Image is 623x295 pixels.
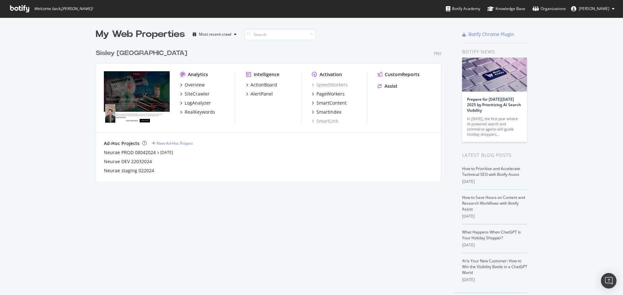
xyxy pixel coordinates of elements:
div: CustomReports [385,71,420,78]
div: Botify Chrome Plugin [469,31,514,38]
div: Botify Academy [446,6,480,12]
a: [DATE] [160,150,173,155]
a: Assist [378,83,397,89]
a: CustomReports [378,71,420,78]
div: Open Intercom Messenger [601,273,617,289]
div: RealKeywords [185,109,215,115]
div: My Web Properties [96,28,185,41]
div: [DATE] [462,277,527,283]
div: Ad-Hoc Projects [104,140,140,147]
img: www.sisley-paris.com [104,71,170,124]
div: Pro [434,51,441,56]
div: SiteCrawler [185,91,210,97]
a: SiteCrawler [180,91,210,97]
div: AlertPanel [250,91,273,97]
a: Prepare for [DATE][DATE] 2025 by Prioritizing AI Search Visibility [467,96,521,113]
span: Lucie Jozwiak [579,6,609,11]
a: Botify Chrome Plugin [462,31,514,38]
div: LogAnalyzer [185,100,211,106]
div: SmartContent [316,100,347,106]
a: RealKeywords [180,109,215,115]
a: Sisley [GEOGRAPHIC_DATA] [96,49,190,58]
div: PageWorkers [316,91,345,97]
a: ActionBoard [246,82,277,88]
button: [PERSON_NAME] [566,4,620,14]
div: Latest Blog Posts [462,152,527,159]
div: Most recent crawl [199,32,231,36]
a: AlertPanel [246,91,273,97]
div: Botify news [462,48,527,55]
div: Sisley [GEOGRAPHIC_DATA] [96,49,187,58]
div: [DATE] [462,242,527,248]
a: SpeedWorkers [312,82,348,88]
div: [DATE] [462,179,527,185]
div: In [DATE], the first year where AI-powered search and commerce agents will guide holiday shoppers… [467,116,522,137]
div: Knowledge Base [487,6,525,12]
div: Activation [320,71,342,78]
a: AI Is Your New Customer: How to Win the Visibility Battle in a ChatGPT World [462,258,527,275]
a: New Ad-Hoc Project [152,141,193,146]
div: Assist [385,83,397,89]
a: What Happens When ChatGPT Is Your Holiday Shopper? [462,229,521,241]
div: Intelligence [254,71,279,78]
a: SmartIndex [312,109,341,115]
a: Neurae PROD 08042024 [104,149,156,156]
a: LogAnalyzer [180,100,211,106]
div: ActionBoard [250,82,277,88]
button: Most recent crawl [190,29,239,40]
input: Search [244,29,316,40]
div: Organizations [532,6,566,12]
a: Overview [180,82,205,88]
a: How to Prioritize and Accelerate Technical SEO with Botify Assist [462,166,520,177]
img: Prepare for Black Friday 2025 by Prioritizing AI Search Visibility [462,58,527,92]
a: SmartContent [312,100,347,106]
div: SmartIndex [316,109,341,115]
a: Neurae DEV 22032024 [104,158,152,165]
a: Neurae staging 022024 [104,167,154,174]
a: SmartLink [312,118,338,124]
span: Welcome back, [PERSON_NAME] ! [34,6,93,11]
div: [DATE] [462,213,527,219]
div: grid [96,41,446,181]
div: New Ad-Hoc Project [157,141,193,146]
a: PageWorkers [312,91,345,97]
div: Overview [185,82,205,88]
div: Analytics [188,71,208,78]
a: How to Save Hours on Content and Research Workflows with Botify Assist [462,195,525,212]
